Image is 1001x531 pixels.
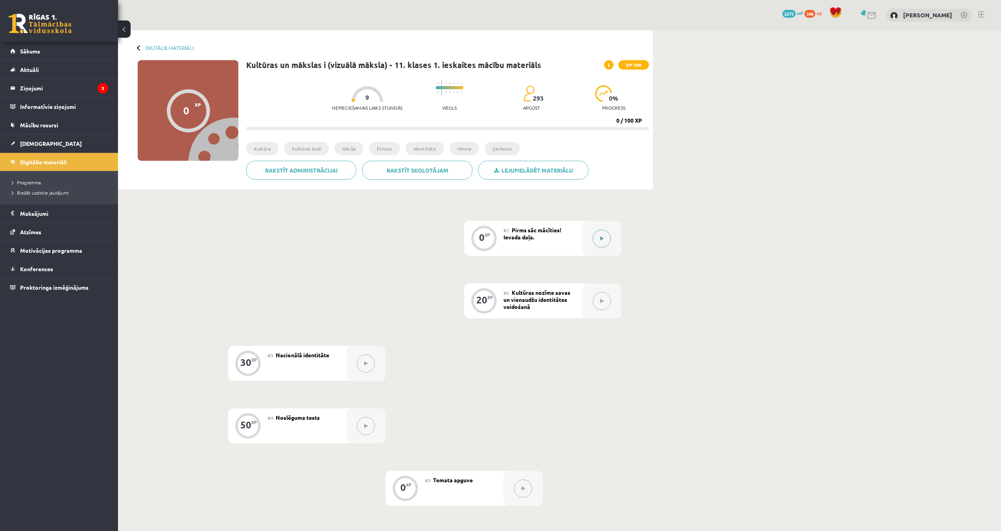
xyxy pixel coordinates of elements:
[406,142,444,155] li: Identitāte
[20,158,67,165] span: Digitālie materiāli
[365,94,369,101] span: 9
[20,97,108,116] legend: Informatīvie ziņojumi
[284,142,329,155] li: Kultūras kodi
[441,80,442,96] img: icon-long-line-d9ea69661e0d244f92f715978eff75569469978d946b2353a9bb055b3ed8787d.svg
[523,85,535,102] img: students-c634bb4e5e11cddfef0936a35e636f08e4e9abd3cc4e673bd6f9a4125e45ecb1.svg
[240,421,251,428] div: 50
[10,79,108,97] a: Ziņojumi3
[595,85,612,102] img: icon-progress-161ccf0a02000e728c5f80fcf4c31c7af3da0e1684b2b1d7c360e028c24a22f1.svg
[12,189,110,196] a: Biežāk uzdotie jautājumi
[406,483,411,487] div: XP
[503,289,570,310] span: Kultūras nozīme savas un vienaudžu identitātes veidošanā
[503,290,509,296] span: #2
[10,97,108,116] a: Informatīvie ziņojumi
[334,142,363,155] li: Nācija
[903,11,952,19] a: [PERSON_NAME]
[478,161,588,180] a: Lejupielādēt materiālu
[20,228,41,235] span: Atzīmes
[20,121,58,129] span: Mācību resursi
[461,91,462,93] img: icon-short-line-57e1e144782c952c97e751825c79c345078a6d821885a25fce030b3d8c18986b.svg
[485,142,520,155] li: Ģerbonis
[362,161,472,180] a: Rakstīt skolotājam
[437,91,438,93] img: icon-short-line-57e1e144782c952c97e751825c79c345078a6d821885a25fce030b3d8c18986b.svg
[10,61,108,79] a: Aktuāli
[10,223,108,241] a: Atzīmes
[479,234,485,241] div: 0
[10,134,108,153] a: [DEMOGRAPHIC_DATA]
[20,79,108,97] legend: Ziņojumi
[12,189,69,196] span: Biežāk uzdotie jautājumi
[251,420,257,424] div: XP
[10,204,108,222] a: Maksājumi
[183,105,189,116] div: 0
[276,414,320,421] span: Noslēguma tests
[804,10,826,16] a: 348 xp
[457,82,458,84] img: icon-short-line-57e1e144782c952c97e751825c79c345078a6d821885a25fce030b3d8c18986b.svg
[445,91,446,93] img: icon-short-line-57e1e144782c952c97e751825c79c345078a6d821885a25fce030b3d8c18986b.svg
[20,140,82,147] span: [DEMOGRAPHIC_DATA]
[10,116,108,134] a: Mācību resursi
[267,352,273,358] span: #3
[618,60,649,70] span: XP 100
[10,241,108,259] a: Motivācijas programma
[246,142,278,155] li: Kultūra
[609,95,619,102] span: 0 %
[533,95,544,102] span: 293
[437,82,438,84] img: icon-short-line-57e1e144782c952c97e751825c79c345078a6d821885a25fce030b3d8c18986b.svg
[276,351,329,358] span: Nacionālā identitāte
[246,161,356,180] a: Rakstīt administrācijai
[442,105,457,110] p: Viegls
[146,45,194,51] a: Digitālie materiāli
[503,226,561,241] span: Pirms sāc mācīties! Ievada daļa.
[817,10,822,16] span: xp
[251,358,257,362] div: XP
[10,153,108,171] a: Digitālie materiāli
[476,296,487,303] div: 20
[890,12,898,20] img: Adrians Leščinskis
[445,82,446,84] img: icon-short-line-57e1e144782c952c97e751825c79c345078a6d821885a25fce030b3d8c18986b.svg
[98,83,108,94] i: 3
[332,105,402,110] p: Nepieciešamais laiks stundās
[9,14,72,33] a: Rīgas 1. Tālmācības vidusskola
[195,102,201,107] span: XP
[804,10,815,18] span: 348
[20,247,82,254] span: Motivācijas programma
[487,295,493,299] div: XP
[453,91,454,93] img: icon-short-line-57e1e144782c952c97e751825c79c345078a6d821885a25fce030b3d8c18986b.svg
[20,284,88,291] span: Proktoringa izmēģinājums
[449,82,450,84] img: icon-short-line-57e1e144782c952c97e751825c79c345078a6d821885a25fce030b3d8c18986b.svg
[240,359,251,366] div: 30
[602,105,625,110] p: progress
[461,82,462,84] img: icon-short-line-57e1e144782c952c97e751825c79c345078a6d821885a25fce030b3d8c18986b.svg
[246,60,541,70] h1: Kultūras un mākslas i (vizuālā māksla) - 11. klases 1. ieskaites mācību materiāls
[425,477,431,483] span: #5
[267,415,273,421] span: #4
[523,105,540,110] p: apgūst
[12,179,41,186] span: Programma
[12,179,110,186] a: Programma
[782,10,803,16] a: 2273 mP
[20,204,108,222] legend: Maksājumi
[20,66,39,73] span: Aktuāli
[450,142,479,155] li: Himna
[453,82,454,84] img: icon-short-line-57e1e144782c952c97e751825c79c345078a6d821885a25fce030b3d8c18986b.svg
[797,10,803,16] span: mP
[782,10,796,18] span: 2273
[433,476,473,483] span: Temata apguve
[485,233,490,237] div: XP
[10,42,108,60] a: Sākums
[20,265,53,272] span: Konferences
[20,48,40,55] span: Sākums
[457,91,458,93] img: icon-short-line-57e1e144782c952c97e751825c79c345078a6d821885a25fce030b3d8c18986b.svg
[10,278,108,296] a: Proktoringa izmēģinājums
[503,227,509,233] span: #1
[369,142,400,155] li: Etnoss
[400,484,406,491] div: 0
[10,260,108,278] a: Konferences
[449,91,450,93] img: icon-short-line-57e1e144782c952c97e751825c79c345078a6d821885a25fce030b3d8c18986b.svg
